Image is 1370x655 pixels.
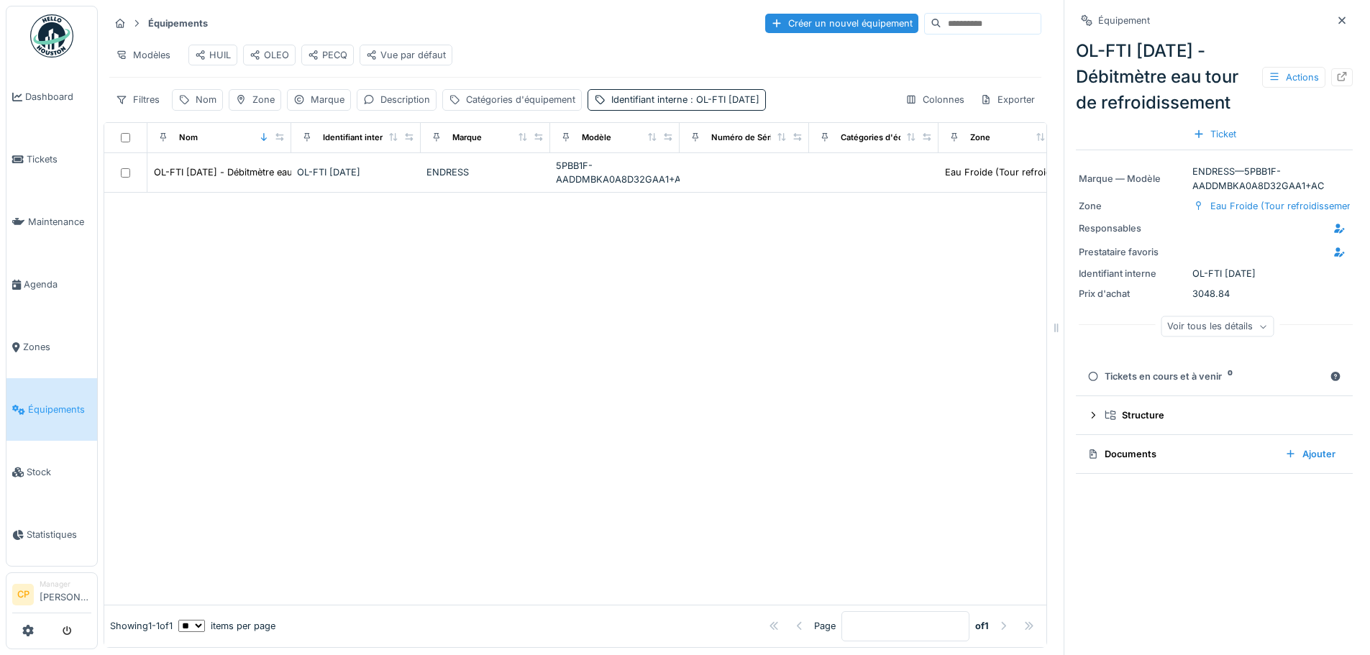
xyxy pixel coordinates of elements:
span: Statistiques [27,528,91,541]
div: Zone [252,93,275,106]
div: Zone [970,132,990,144]
div: Documents [1087,447,1274,461]
div: Description [380,93,430,106]
span: Agenda [24,278,91,291]
img: Badge_color-CXgf-gQk.svg [30,14,73,58]
span: Équipements [28,403,91,416]
summary: Structure [1082,402,1347,429]
div: Équipement [1098,14,1150,27]
div: Vue par défaut [366,48,446,62]
a: Dashboard [6,65,97,128]
div: Créer un nouvel équipement [765,14,918,33]
a: Stock [6,441,97,503]
div: Identifiant interne [611,93,759,106]
div: OL-FTI [DATE] [297,165,415,179]
li: [PERSON_NAME] [40,579,91,610]
a: Statistiques [6,503,97,566]
div: OLEO [250,48,289,62]
div: Actions [1262,67,1325,88]
span: Dashboard [25,90,91,104]
div: Eau Froide (Tour refroidissement) (OLEO) [945,165,1129,179]
summary: DocumentsAjouter [1082,441,1347,467]
a: Zones [6,316,97,378]
div: Manager [40,579,91,590]
div: OL-FTI [DATE] - Débitmètre eau tour de refroidissement [1076,38,1353,116]
div: Nom [179,132,198,144]
a: Tickets [6,128,97,191]
div: Catégories d'équipement [466,93,575,106]
div: Marque — Modèle [1079,172,1187,185]
div: PECQ [308,48,347,62]
div: OL-FTI [DATE] [1079,267,1350,280]
div: Marque [311,93,344,106]
div: Ticket [1187,124,1242,144]
div: Exporter [974,89,1041,110]
a: CP Manager[PERSON_NAME] [12,579,91,613]
div: Catégories d'équipement [841,132,941,144]
a: Agenda [6,253,97,316]
div: Identifiant interne [323,132,393,144]
li: CP [12,584,34,605]
div: OL-FTI [DATE] - Débitmètre eau tour de refroidissement [154,165,398,179]
div: Responsables [1079,221,1187,235]
span: : OL-FTI [DATE] [688,94,759,105]
div: Voir tous les détails [1161,316,1274,337]
div: Showing 1 - 1 of 1 [110,619,173,633]
div: Nom [196,93,216,106]
span: Zones [23,340,91,354]
div: Identifiant interne [1079,267,1187,280]
div: ENDRESS [426,165,544,179]
div: HUIL [195,48,231,62]
summary: Tickets en cours et à venir0 [1082,363,1347,390]
div: Ajouter [1279,444,1341,464]
div: Filtres [109,89,166,110]
div: Structure [1105,408,1335,422]
div: Modèle [582,132,611,144]
div: Tickets en cours et à venir [1087,370,1324,383]
a: Équipements [6,378,97,441]
span: Stock [27,465,91,479]
div: Page [814,619,836,633]
div: Prix d'achat [1079,287,1187,301]
div: Prestataire favoris [1079,245,1187,259]
div: Numéro de Série [711,132,777,144]
strong: Équipements [142,17,214,30]
div: Modèles [109,45,177,65]
div: ENDRESS — 5PBB1F-AADDMBKA0A8D32GAA1+AC [1079,165,1350,192]
div: 3048.84 [1079,287,1350,301]
span: Maintenance [28,215,91,229]
div: Colonnes [899,89,971,110]
div: 5PBB1F-AADDMBKA0A8D32GAA1+AC [556,159,674,186]
a: Maintenance [6,191,97,253]
strong: of 1 [975,619,989,633]
span: Tickets [27,152,91,166]
div: Marque [452,132,482,144]
div: Zone [1079,199,1187,213]
div: items per page [178,619,275,633]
